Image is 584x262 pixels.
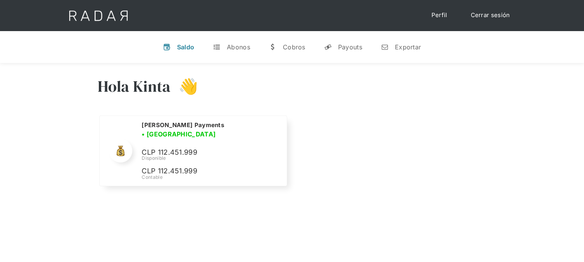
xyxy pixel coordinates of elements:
[381,43,389,51] div: n
[142,121,224,129] h2: [PERSON_NAME] Payments
[395,43,421,51] div: Exportar
[142,174,277,181] div: Contable
[424,8,455,23] a: Perfil
[213,43,221,51] div: t
[98,77,171,96] h3: Hola Kinta
[142,147,258,158] p: CLP 112.451.999
[142,166,258,177] p: CLP 112.451.999
[142,155,277,162] div: Disponible
[338,43,362,51] div: Payouts
[463,8,518,23] a: Cerrar sesión
[142,129,216,139] h3: • [GEOGRAPHIC_DATA]
[283,43,305,51] div: Cobros
[163,43,171,51] div: v
[324,43,332,51] div: y
[269,43,277,51] div: w
[171,77,198,96] h3: 👋
[227,43,250,51] div: Abonos
[177,43,195,51] div: Saldo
